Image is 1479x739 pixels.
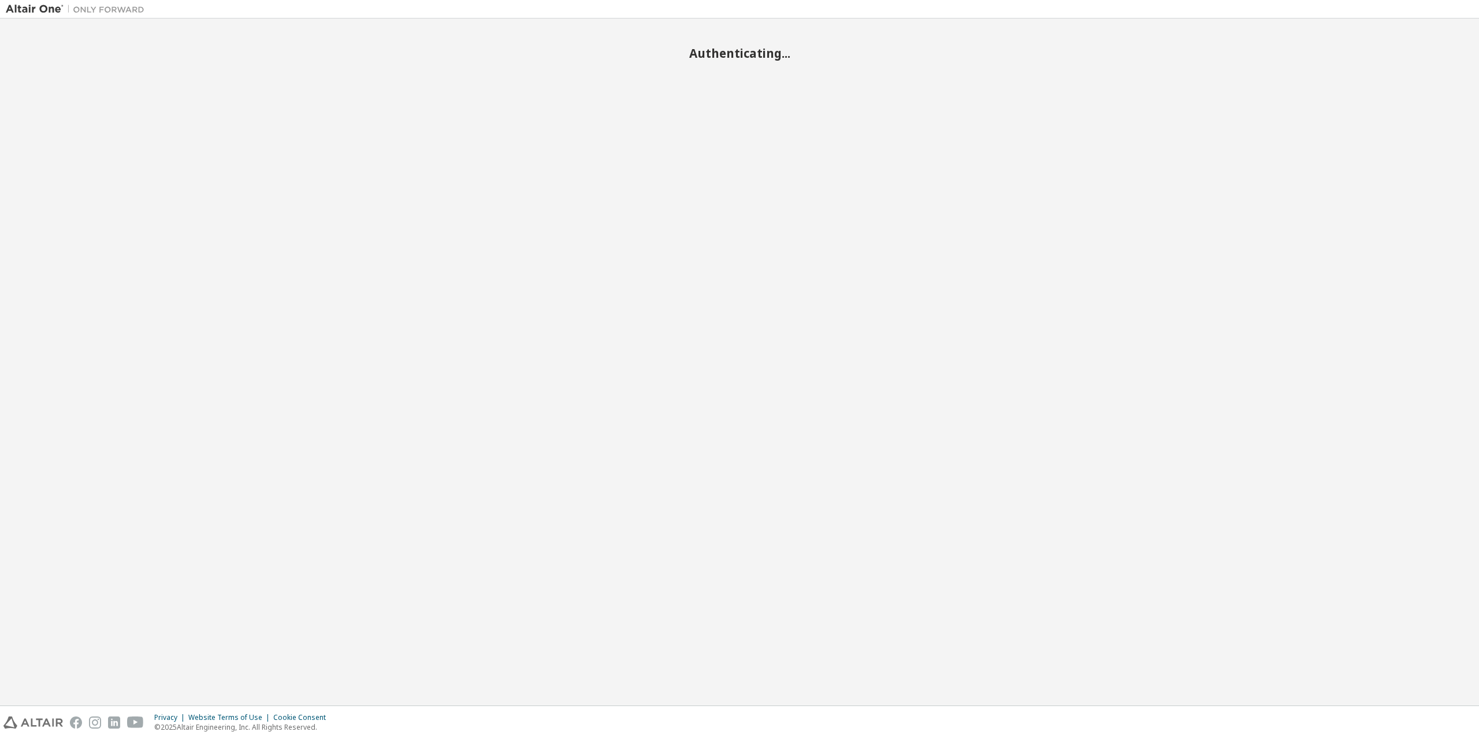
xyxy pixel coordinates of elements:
img: Altair One [6,3,150,15]
img: linkedin.svg [108,716,120,729]
div: Privacy [154,713,188,722]
h2: Authenticating... [6,46,1473,61]
img: facebook.svg [70,716,82,729]
div: Website Terms of Use [188,713,273,722]
div: Cookie Consent [273,713,333,722]
img: altair_logo.svg [3,716,63,729]
img: instagram.svg [89,716,101,729]
img: youtube.svg [127,716,144,729]
p: © 2025 Altair Engineering, Inc. All Rights Reserved. [154,722,333,732]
